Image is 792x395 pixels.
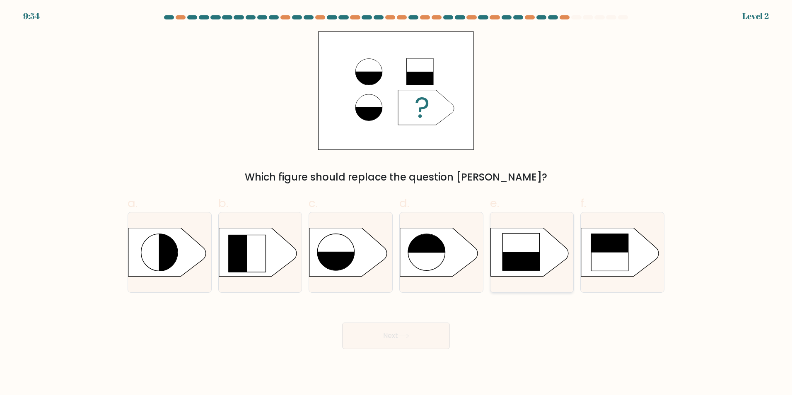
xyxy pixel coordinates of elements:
span: a. [128,195,138,211]
span: e. [490,195,499,211]
span: d. [399,195,409,211]
span: b. [218,195,228,211]
div: Level 2 [742,10,769,22]
div: 9:54 [23,10,40,22]
div: Which figure should replace the question [PERSON_NAME]? [133,170,659,185]
span: f. [580,195,586,211]
button: Next [342,323,450,349]
span: c. [309,195,318,211]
